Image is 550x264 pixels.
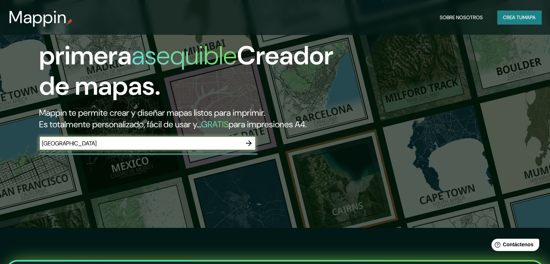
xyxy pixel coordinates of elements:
font: La primera [39,8,132,72]
font: Sobre nosotros [440,14,483,21]
font: Mappin [9,6,67,29]
button: Sobre nosotros [437,10,486,24]
img: pin de mapeo [67,19,73,25]
iframe: Lanzador de widgets de ayuda [486,236,542,256]
font: Creador de mapas. [39,39,333,103]
font: Mappin te permite crear y diseñar mapas listos para imprimir. [39,107,265,118]
font: asequible [132,39,237,72]
button: Crea tumapa [497,10,541,24]
font: Es totalmente personalizado, fácil de usar y... [39,119,201,130]
font: Crea tu [503,14,523,21]
font: GRATIS [201,119,229,130]
input: Elige tu lugar favorito [39,139,242,148]
font: para impresiones A4. [229,119,307,130]
font: mapa [523,14,536,21]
